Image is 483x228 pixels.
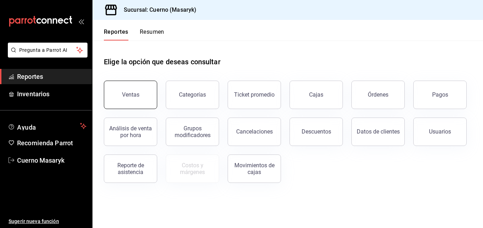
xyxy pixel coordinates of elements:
button: Movimientos de cajas [228,154,281,183]
button: Análisis de venta por hora [104,118,157,146]
div: Movimientos de cajas [232,162,276,175]
button: Descuentos [290,118,343,146]
div: Ventas [122,91,139,98]
button: Resumen [140,28,164,40]
div: Órdenes [368,91,388,98]
button: open_drawer_menu [78,18,84,24]
div: Reporte de asistencia [108,162,153,175]
button: Grupos modificadores [166,118,219,146]
button: Usuarios [413,118,467,146]
div: Análisis de venta por hora [108,125,153,139]
div: Grupos modificadores [170,125,214,139]
span: Pregunta a Parrot AI [19,47,76,54]
div: Ticket promedio [234,91,275,98]
div: navigation tabs [104,28,164,40]
button: Ventas [104,81,157,109]
a: Pregunta a Parrot AI [5,51,87,59]
div: Usuarios [429,128,451,135]
span: Inventarios [17,89,86,99]
div: Descuentos [302,128,331,135]
h1: Elige la opción que deseas consultar [104,56,221,67]
button: Cancelaciones [228,118,281,146]
button: Datos de clientes [351,118,405,146]
div: Datos de clientes [357,128,400,135]
h3: Sucursal: Cuerno (Masaryk) [118,6,196,14]
button: Categorías [166,81,219,109]
button: Pagos [413,81,467,109]
span: Ayuda [17,122,77,130]
div: Pagos [432,91,448,98]
span: Recomienda Parrot [17,138,86,148]
button: Pregunta a Parrot AI [8,43,87,58]
button: Ticket promedio [228,81,281,109]
button: Reportes [104,28,128,40]
button: Contrata inventarios para ver este reporte [166,154,219,183]
span: Reportes [17,72,86,81]
a: Cajas [290,81,343,109]
div: Categorías [179,91,206,98]
div: Cajas [309,91,324,99]
div: Cancelaciones [236,128,273,135]
span: Cuerno Masaryk [17,156,86,165]
span: Sugerir nueva función [9,218,86,225]
button: Órdenes [351,81,405,109]
div: Costos y márgenes [170,162,214,175]
button: Reporte de asistencia [104,154,157,183]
